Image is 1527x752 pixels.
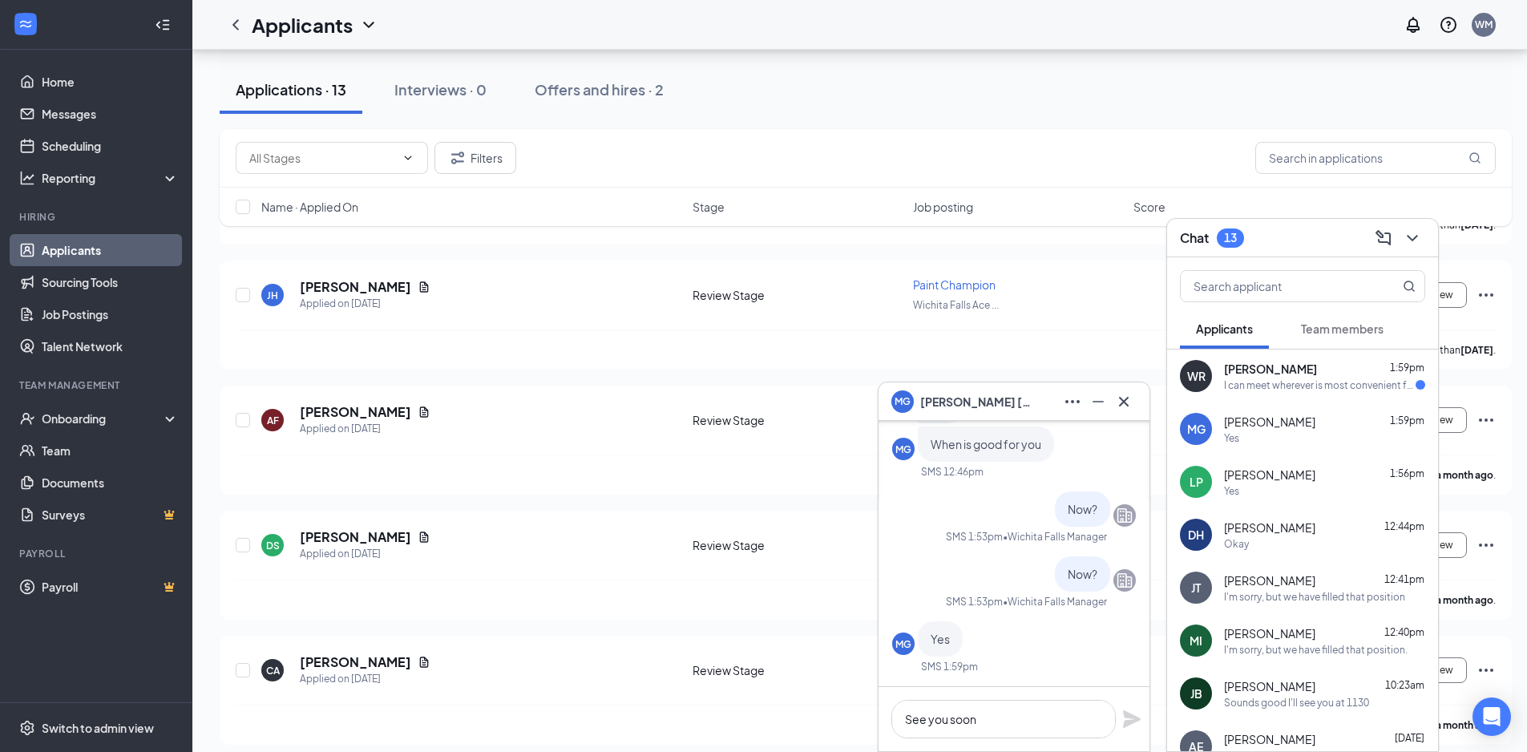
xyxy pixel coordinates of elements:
span: Name · Applied On [261,199,358,215]
button: Filter Filters [434,142,516,174]
div: Sounds good I'll see you at 1130 [1224,696,1369,710]
h5: [PERSON_NAME] [300,653,411,671]
span: Paint Champion [913,277,996,292]
a: Talent Network [42,330,179,362]
span: Job posting [913,199,973,215]
input: All Stages [249,149,395,167]
b: [DATE] [1460,344,1493,356]
div: Onboarding [42,410,165,427]
span: [PERSON_NAME] [1224,467,1315,483]
span: Now? [1068,502,1097,516]
span: [PERSON_NAME] [PERSON_NAME] [920,393,1032,410]
span: [PERSON_NAME] [1224,361,1317,377]
h5: [PERSON_NAME] [300,278,411,296]
div: CA [266,664,280,677]
span: [PERSON_NAME] [1224,572,1315,588]
div: Open Intercom Messenger [1472,697,1511,736]
div: Interviews · 0 [394,79,487,99]
b: a month ago [1436,719,1493,731]
span: [PERSON_NAME] [1224,678,1315,694]
span: Stage [693,199,725,215]
svg: Minimize [1089,392,1108,411]
span: 12:44pm [1384,520,1424,532]
button: ComposeMessage [1371,225,1396,251]
span: • Wichita Falls Manager [1003,595,1107,608]
div: Reporting [42,170,180,186]
span: 1:59pm [1390,414,1424,427]
span: Yes [931,632,950,646]
svg: WorkstreamLogo [18,16,34,32]
div: Review Stage [693,537,903,553]
div: SMS 1:53pm [946,595,1003,608]
span: Wichita Falls Ace ... [913,299,999,311]
div: Offers and hires · 2 [535,79,664,99]
b: a month ago [1436,469,1493,481]
div: Hiring [19,210,176,224]
span: Now? [1068,567,1097,581]
div: Review Stage [693,662,903,678]
svg: Document [418,281,430,293]
div: Applied on [DATE] [300,421,430,437]
span: Score [1133,199,1165,215]
span: • Wichita Falls Manager [1003,530,1107,544]
svg: Company [1115,506,1134,525]
h5: [PERSON_NAME] [300,528,411,546]
svg: QuestionInfo [1439,15,1458,34]
div: 13 [1224,231,1237,245]
div: MG [1187,421,1206,437]
b: a month ago [1436,594,1493,606]
svg: MagnifyingGlass [1403,280,1416,293]
input: Search applicant [1181,271,1371,301]
div: MG [895,443,911,456]
div: Payroll [19,547,176,560]
span: 1:56pm [1390,467,1424,479]
div: JB [1190,685,1202,701]
div: JT [1191,580,1201,596]
svg: Analysis [19,170,35,186]
span: [DATE] [1395,732,1424,744]
span: When is good for you [931,437,1041,451]
svg: Ellipses [1063,392,1082,411]
div: Yes [1224,431,1239,445]
span: 1:59pm [1390,362,1424,374]
button: ChevronDown [1400,225,1425,251]
div: AF [267,414,279,427]
span: [PERSON_NAME] [1224,520,1315,536]
svg: Plane [1122,710,1141,729]
span: [PERSON_NAME] [1224,625,1315,641]
div: I'm sorry, but we have filled that position. [1224,643,1408,657]
div: WM [1475,18,1493,31]
svg: UserCheck [19,410,35,427]
svg: ChevronDown [402,152,414,164]
a: Scheduling [42,130,179,162]
svg: Cross [1114,392,1133,411]
div: Applied on [DATE] [300,546,430,562]
button: Ellipses [1060,389,1085,414]
div: DH [1188,527,1204,543]
div: MG [895,637,911,651]
svg: Ellipses [1477,661,1496,680]
a: ChevronLeft [226,15,245,34]
div: I can meet wherever is most convenient for you. [1224,378,1416,392]
svg: ComposeMessage [1374,228,1393,248]
div: Applications · 13 [236,79,346,99]
div: Applied on [DATE] [300,671,430,687]
span: [PERSON_NAME] [1224,731,1315,747]
span: Team members [1301,321,1384,336]
h1: Applicants [252,11,353,38]
div: WR [1187,368,1206,384]
svg: ChevronDown [1403,228,1422,248]
a: Applicants [42,234,179,266]
span: 12:40pm [1384,626,1424,638]
div: DS [266,539,280,552]
svg: Document [418,406,430,418]
div: Yes [1224,484,1239,498]
svg: Ellipses [1477,536,1496,555]
svg: Company [1115,571,1134,590]
div: I'm sorry, but we have filled that position [1224,590,1405,604]
a: Job Postings [42,298,179,330]
svg: MagnifyingGlass [1468,152,1481,164]
a: Documents [42,467,179,499]
div: Review Stage [693,412,903,428]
